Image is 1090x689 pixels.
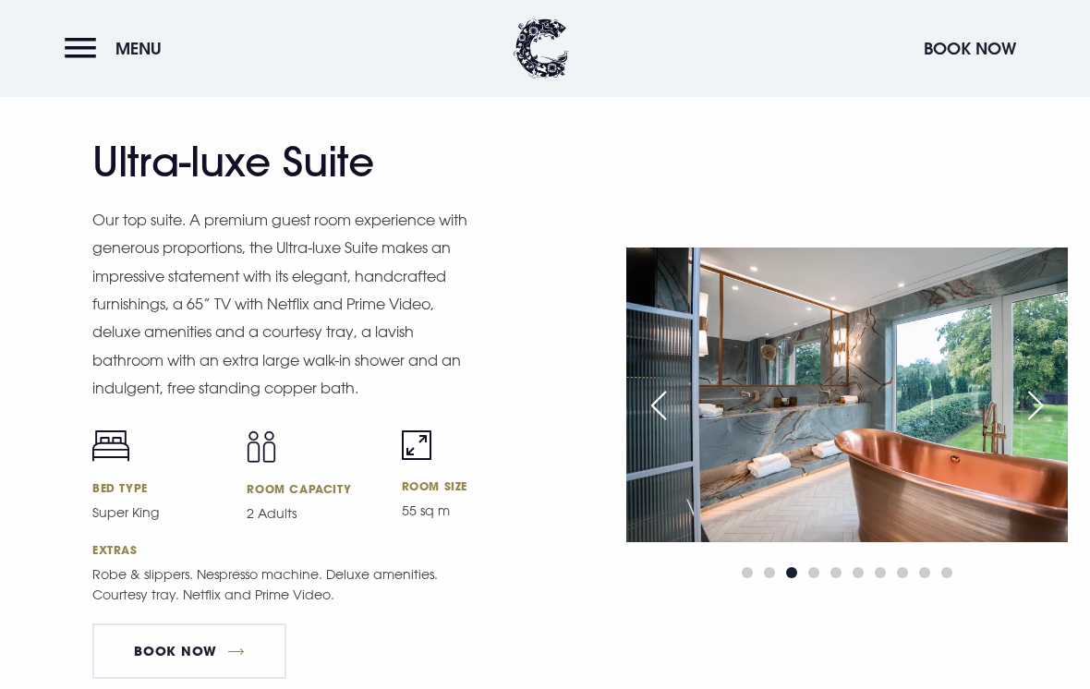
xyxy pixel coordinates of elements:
[92,480,224,495] h6: Bed type
[830,567,842,578] span: Go to slide 5
[115,38,162,59] span: Menu
[92,206,471,403] p: Our top suite. A premium guest room experience with generous proportions, the Ultra-luxe Suite ma...
[247,430,276,463] img: Capacity icon
[897,567,908,578] span: Go to slide 8
[92,623,286,679] a: Book Now
[742,567,753,578] span: Go to slide 1
[919,567,930,578] span: Go to slide 9
[875,567,886,578] span: Go to slide 7
[247,503,379,524] p: 2 Adults
[808,567,819,578] span: Go to slide 4
[1012,385,1059,426] div: Next slide
[402,478,534,493] h6: Room size
[92,138,453,187] h2: Ultra-luxe Suite
[626,248,1068,541] img: Hotel in Bangor Northern Ireland
[247,481,379,496] h6: Room capacity
[402,430,431,460] img: Room size icon
[92,430,129,462] img: Bed icon
[914,29,1025,68] button: Book Now
[402,501,534,521] p: 55 sq m
[941,567,952,578] span: Go to slide 10
[764,567,775,578] span: Go to slide 2
[636,385,682,426] div: Previous slide
[853,567,864,578] span: Go to slide 6
[65,29,171,68] button: Menu
[786,567,797,578] span: Go to slide 3
[92,564,471,605] p: Robe & slippers. Nespresso machine. Deluxe amenities. Courtesy tray. Netflix and Prime Video.
[92,502,224,523] p: Super King
[514,18,569,79] img: Clandeboye Lodge
[92,542,534,557] h6: Extras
